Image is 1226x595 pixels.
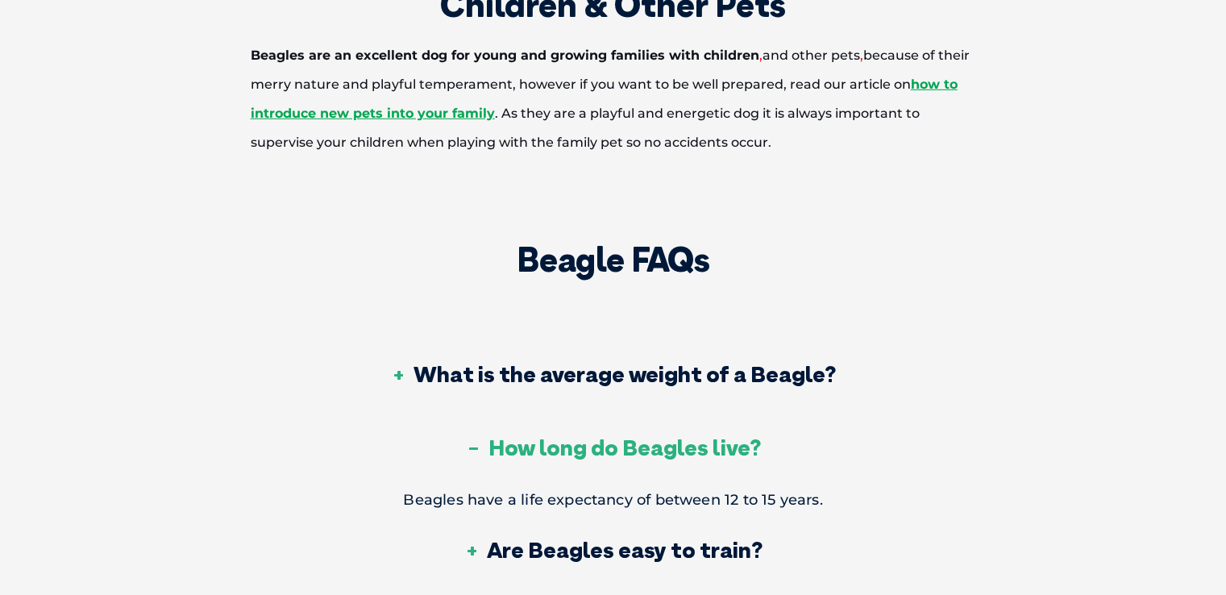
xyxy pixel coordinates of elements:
h3: How long do Beagles live? [466,436,761,459]
p: Beagles have a life expectancy of between 12 to 15 years. [272,485,954,514]
a: how to introduce new pets into your family [251,77,958,121]
span: , [860,48,863,63]
span: however if you want to be well prepared, read our article on [519,77,911,92]
span: , [759,48,763,63]
h2: Beagle FAQs [272,243,954,277]
span: . As they are a playful and energetic dog it is always important to supervise your children when ... [251,106,920,150]
h3: Are Beagles easy to train? [464,539,763,561]
span: Beagles are an excellent dog for young and growing families with children [251,48,759,63]
h3: What is the average weight of a Beagle? [391,363,836,385]
span: because of their merry nature and playful temperament, [251,48,970,92]
span: and other pets [763,48,860,63]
